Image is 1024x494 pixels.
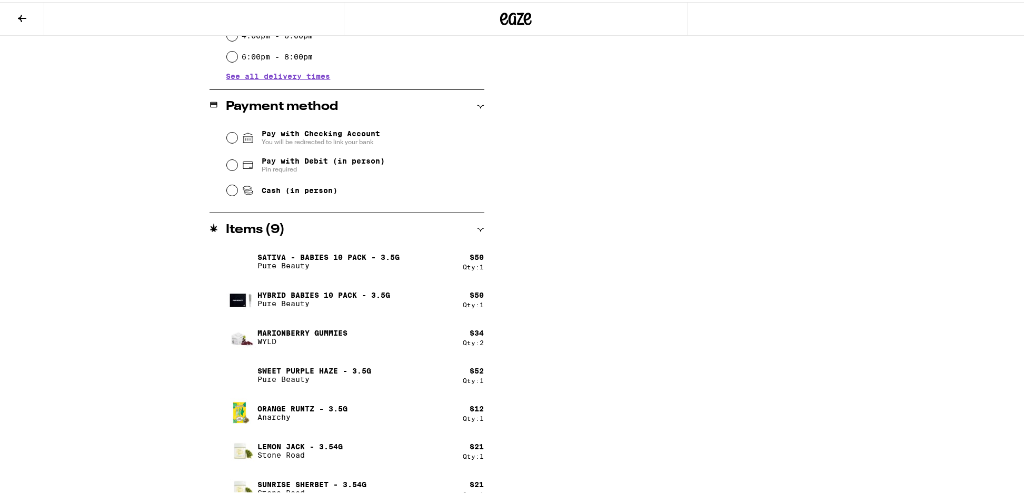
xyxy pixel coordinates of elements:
[226,283,256,312] img: Hybrid Babies 10 Pack - 3.5g
[258,251,400,259] p: Sativa - Babies 10 Pack - 3.5g
[226,434,256,463] img: Lemon Jack - 3.54g
[226,320,256,350] img: Marionberry Gummies
[258,297,391,306] p: Pure Beauty
[463,375,484,382] div: Qty: 1
[262,163,385,172] span: Pin required
[226,98,339,111] h2: Payment method
[470,327,484,335] div: $ 34
[258,478,367,487] p: Sunrise Sherbet - 3.54g
[470,478,484,487] div: $ 21
[258,365,372,373] p: Sweet Purple Haze - 3.5g
[262,127,380,144] span: Pay with Checking Account
[242,29,313,38] label: 4:00pm - 6:00pm
[470,289,484,297] div: $ 50
[258,327,348,335] p: Marionberry Gummies
[226,70,331,78] button: See all delivery times
[262,136,380,144] span: You will be redirected to link your bank
[463,261,484,268] div: Qty: 1
[470,251,484,259] div: $ 50
[463,451,484,458] div: Qty: 1
[226,245,256,274] img: Sativa - Babies 10 Pack - 3.5g
[226,358,256,388] img: Sweet Purple Haze - 3.5g
[258,402,348,411] p: Orange Runtz - 3.5g
[258,259,400,268] p: Pure Beauty
[463,299,484,306] div: Qty: 1
[258,440,343,449] p: Lemon Jack - 3.54g
[258,373,372,381] p: Pure Beauty
[258,449,343,457] p: Stone Road
[6,7,76,16] span: Hi. Need any help?
[463,337,484,344] div: Qty: 2
[258,411,348,419] p: Anarchy
[226,221,285,234] h2: Items ( 9 )
[226,396,256,426] img: Orange Runtz - 3.5g
[470,402,484,411] div: $ 12
[242,51,313,59] label: 6:00pm - 8:00pm
[258,335,348,344] p: WYLD
[258,289,391,297] p: Hybrid Babies 10 Pack - 3.5g
[470,440,484,449] div: $ 21
[470,365,484,373] div: $ 52
[463,413,484,420] div: Qty: 1
[262,184,337,193] span: Cash (in person)
[262,155,385,163] span: Pay with Debit (in person)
